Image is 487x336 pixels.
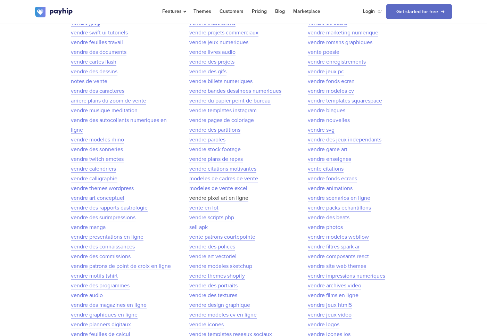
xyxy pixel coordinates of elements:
[308,156,351,163] a: vendre enseignes
[71,136,124,144] a: vendre modeles rhino
[308,136,381,144] a: vendre des jeux independants
[71,233,143,241] a: vendre presentations en ligne
[308,224,343,231] a: vendre photos
[308,68,344,75] a: vendre jeux pc
[71,302,147,309] a: vendre des magazines en ligne
[71,263,171,270] a: vendre patrons de point de croix en ligne
[308,58,366,66] a: vendre enregistrements
[71,165,116,173] a: vendre calendriers
[189,97,271,105] a: vendre du papier peint de bureau
[308,243,360,251] a: vendre filtres spark ar
[71,272,118,280] a: vendre motifs tshirt
[71,175,117,182] a: vendre calligraphie
[189,185,247,192] a: modeles de vente excel
[189,88,281,95] a: vendre bandes dessinees numeriques
[189,136,225,144] a: vendre paroles
[308,39,372,46] a: vendre romans graphiques
[189,302,250,309] a: vendre design graphique
[71,214,135,221] a: vendre des surimpressions
[308,321,339,328] a: vendre logos
[308,282,361,289] a: vendre archives video
[71,88,124,95] a: vendre des caracteres
[189,78,253,85] a: vendre billets numeriques
[308,107,345,114] a: vendre blagues
[71,321,131,328] a: vendre planners digitaux
[189,214,234,221] a: vendre scripts php
[71,292,103,299] a: vendre audio
[162,8,185,14] span: Features
[308,263,366,270] a: vendre site web themes
[308,185,353,192] a: vendre animations
[71,195,124,202] a: vendre art conceptuel
[71,204,148,212] a: vendre des rapports dastrologie
[189,311,257,319] a: vendre modeles cv en ligne
[71,243,135,251] a: vendre des connaissances
[189,107,257,114] a: vendre templates instagram
[308,195,370,202] a: vendre scenarios en ligne
[189,263,252,270] a: vendre modeles sketchup
[71,311,138,319] a: vendre graphiques en ligne
[189,321,224,328] a: vendre icones
[189,195,248,202] a: vendre pixel art en ligne
[189,156,243,163] a: vendre plans de repas
[189,253,237,260] a: vendre art vectoriel
[189,68,226,75] a: vendre des gifs
[71,282,130,289] a: vendre des programmes
[308,253,369,260] a: vendre composants react
[71,58,116,66] a: vendre cartes flash
[308,78,355,85] a: vendre fonds ecran
[189,282,238,289] a: vendre des portraits
[189,292,237,299] a: vendre des textures
[189,224,208,231] a: sell apk
[308,233,369,241] a: vendre modeles webflow
[189,126,240,134] a: vendre des partitions
[189,272,245,280] a: vendre themes shopify
[308,88,354,95] a: vendre modeles cv
[308,272,385,280] a: vendre impressions numeriques
[189,146,241,153] a: vendre stock footage
[308,97,382,105] a: vendre templates squarespace
[308,29,378,36] a: vendre marketing numerique
[189,243,235,251] a: vendre des polices
[189,204,218,212] a: vente en lot
[71,49,126,56] a: vendre des documents
[308,311,352,319] a: vendre jeux video
[71,97,146,105] a: arriere plans du zoom de vente
[71,146,123,153] a: vendre des sonneries
[71,185,134,192] a: vendre themes wordpress
[308,146,347,153] a: vendre game art
[189,165,256,173] a: vendre citations motivantes
[71,224,106,231] a: vendre manga
[71,78,107,85] a: notes de vente
[308,175,357,182] a: vendre fonds ecrans
[71,107,138,114] a: vendre musique meditation
[308,204,371,212] a: vendre packs echantillons
[308,214,349,221] a: vendre des beats
[71,253,131,260] a: vendre des commissions
[386,4,452,19] a: Get started for free
[71,117,167,134] a: vendre des autocollants numeriques en ligne
[189,175,258,182] a: modeles de cadres de vente
[71,29,128,36] a: vendre swift ui tutoriels
[71,156,124,163] a: vendre twitch emotes
[35,7,73,17] img: logo.svg
[308,292,358,299] a: vendre films en ligne
[189,58,234,66] a: vendre des projets
[189,29,258,36] a: vendre projets commerciaux
[189,49,236,56] a: vendre livres audio
[189,39,248,46] a: vendre jeux numeriques
[71,39,123,46] a: vendre feuilles travail
[308,126,335,134] a: vendre svg
[189,117,254,124] a: vendre pages de coloriage
[189,233,255,241] a: vente patrons courtepointe
[71,68,117,75] a: vendre des dessins
[308,49,339,56] a: vente poesie
[308,165,344,173] a: vente citations
[308,302,352,309] a: vendre jeux html5
[308,117,350,124] a: vendre nouvelles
